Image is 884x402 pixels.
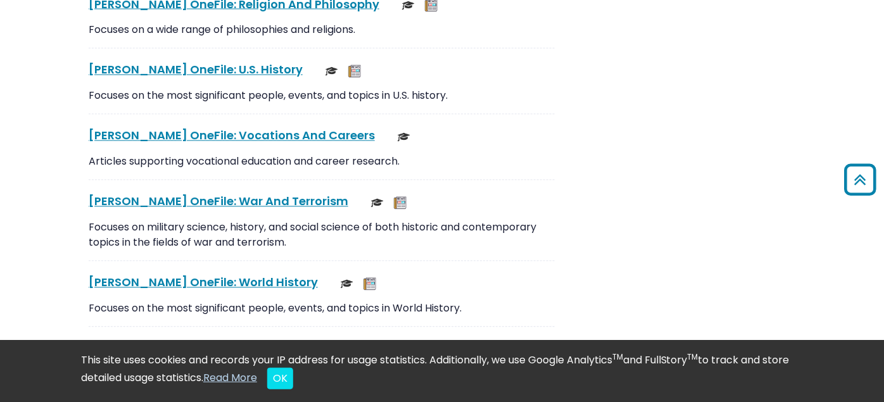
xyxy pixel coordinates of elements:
img: Scholarly or Peer Reviewed [371,197,384,210]
sup: TM [688,351,698,362]
img: Newspapers [348,65,361,78]
p: Focuses on the most significant people, events, and topics in U.S. history. [89,89,555,104]
p: Focuses on a wide range of philosophies and religions. [89,23,555,38]
img: Newspapers [363,278,376,291]
p: Articles supporting vocational education and career research. [89,154,555,170]
a: [PERSON_NAME] OneFile: Vocations And Careers [89,128,375,144]
a: [PERSON_NAME] OneFile: War And Terrorism [89,194,348,210]
div: This site uses cookies and records your IP address for usage statistics. Additionally, we use Goo... [81,353,803,389]
sup: TM [612,351,623,362]
a: Back to Top [840,169,881,190]
a: Read More [203,370,257,385]
a: [PERSON_NAME] OneFile: U.S. History [89,62,303,78]
p: Focuses on the most significant people, events, and topics in World History. [89,301,555,317]
img: Newspapers [394,197,407,210]
button: Close [267,368,293,389]
a: [PERSON_NAME] OneFile: World History [89,275,318,291]
p: Focuses on military science, history, and social science of both historic and contemporary topics... [89,220,555,251]
img: Scholarly or Peer Reviewed [325,65,338,78]
img: Scholarly or Peer Reviewed [398,131,410,144]
img: Scholarly or Peer Reviewed [341,278,353,291]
